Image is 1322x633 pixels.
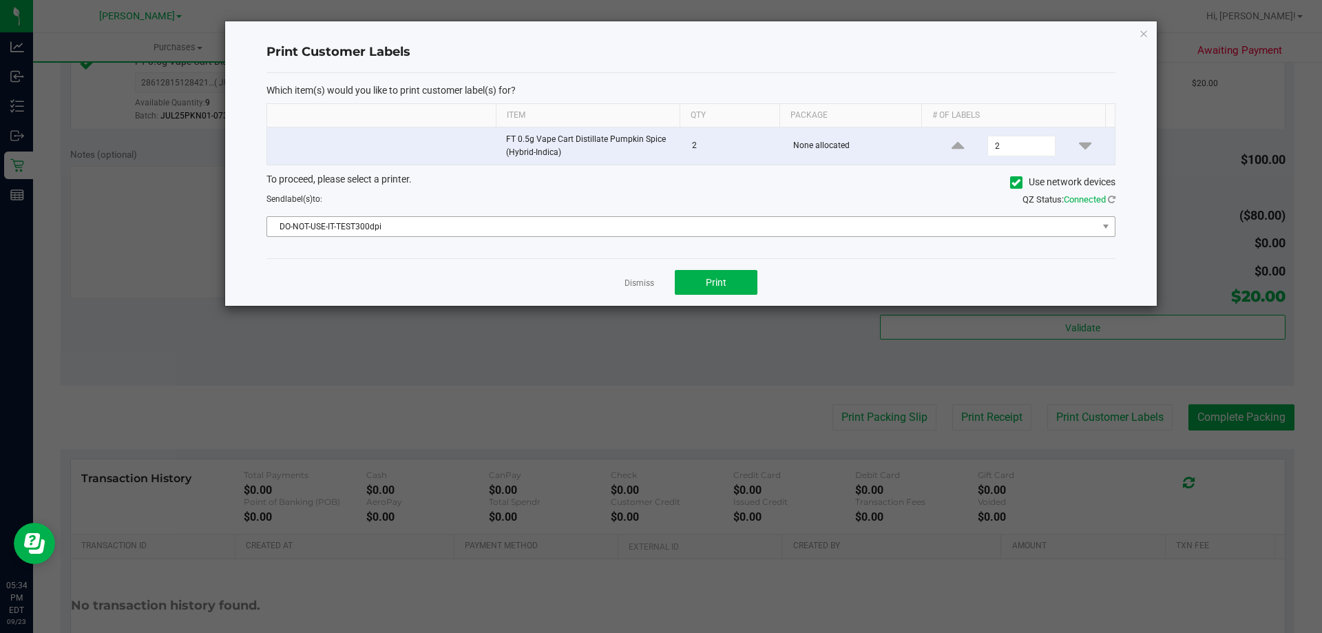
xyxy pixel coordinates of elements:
td: None allocated [785,127,929,165]
span: DO-NOT-USE-IT-TEST300dpi [267,217,1098,236]
th: Package [779,104,921,127]
span: QZ Status: [1022,194,1115,205]
td: FT 0.5g Vape Cart Distillate Pumpkin Spice (Hybrid-Indica) [498,127,684,165]
iframe: Resource center [14,523,55,564]
th: Item [496,104,680,127]
p: Which item(s) would you like to print customer label(s) for? [266,84,1115,96]
label: Use network devices [1010,175,1115,189]
div: To proceed, please select a printer. [256,172,1126,193]
span: Connected [1064,194,1106,205]
span: Print [706,277,726,288]
span: label(s) [285,194,313,204]
button: Print [675,270,757,295]
th: Qty [680,104,779,127]
h4: Print Customer Labels [266,43,1115,61]
a: Dismiss [625,278,654,289]
th: # of labels [921,104,1105,127]
td: 2 [684,127,785,165]
span: Send to: [266,194,322,204]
